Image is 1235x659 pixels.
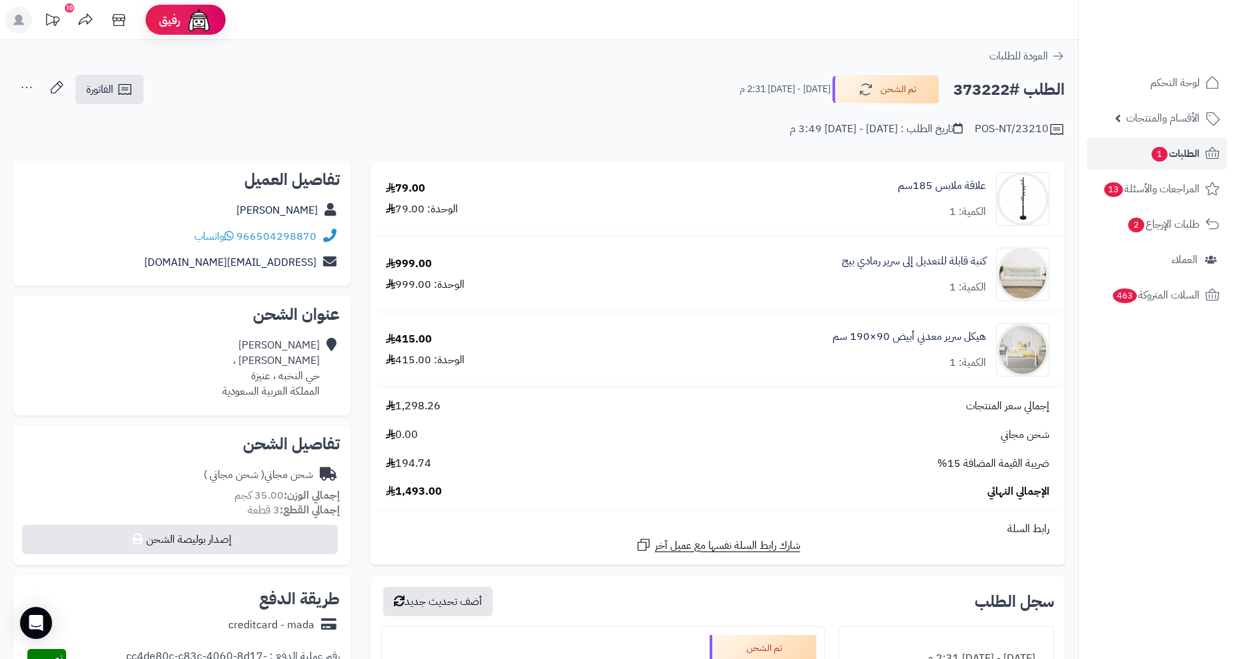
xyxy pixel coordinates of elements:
[832,329,986,345] a: هيكل سرير معدني أبيض 90×190 سم
[975,122,1065,138] div: POS-NT/23210
[386,256,432,272] div: 999.00
[383,587,493,616] button: أضف تحديث جديد
[284,487,340,503] strong: إجمالي الوزن:
[1001,427,1049,443] span: شحن مجاني
[636,537,800,554] a: شارك رابط السلة نفسها مع عميل آخر
[280,502,340,518] strong: إجمالي القطع:
[24,172,340,188] h2: تفاصيل العميل
[386,456,431,471] span: 194.74
[204,467,264,483] span: ( شحن مجاني )
[386,181,425,196] div: 79.00
[386,353,465,368] div: الوحدة: 415.00
[386,484,442,499] span: 1,493.00
[987,484,1049,499] span: الإجمالي النهائي
[1103,180,1200,198] span: المراجعات والأسئلة
[234,487,340,503] small: 35.00 كجم
[1087,244,1227,276] a: العملاء
[1150,144,1200,163] span: الطلبات
[1128,218,1144,232] span: 2
[949,204,986,220] div: الكمية: 1
[86,81,113,97] span: الفاتورة
[989,48,1048,64] span: العودة للطلبات
[75,75,144,104] a: الفاتورة
[1127,215,1200,234] span: طلبات الإرجاع
[386,332,432,347] div: 415.00
[1144,33,1222,61] img: logo-2.png
[949,355,986,371] div: الكمية: 1
[186,7,212,33] img: ai-face.png
[222,338,320,399] div: [PERSON_NAME] [PERSON_NAME] ، حي النخبه ، عنيزة المملكة العربية السعودية
[1172,250,1198,269] span: العملاء
[236,228,316,244] a: 966504298870
[159,12,180,28] span: رفيق
[997,172,1049,226] img: 1694870187-63456346234653-90x90.jpg
[1087,173,1227,205] a: المراجعات والأسئلة13
[35,7,69,37] a: تحديثات المنصة
[144,254,316,270] a: [EMAIL_ADDRESS][DOMAIN_NAME]
[22,525,338,554] button: إصدار بوليصة الشحن
[24,306,340,322] h2: عنوان الشحن
[376,521,1059,537] div: رابط السلة
[832,75,939,103] button: تم الشحن
[655,538,800,554] span: شارك رابط السلة نفسها مع عميل آخر
[842,254,986,269] a: كنبة قابلة للتعديل إلى سرير رمادي بيج
[65,3,74,13] div: 10
[1126,109,1200,128] span: الأقسام والمنتجات
[228,618,314,633] div: creditcard - mada
[1087,67,1227,99] a: لوحة التحكم
[966,399,1049,414] span: إجمالي سعر المنتجات
[259,591,340,607] h2: طريقة الدفع
[997,323,1049,377] img: 1754548358-110101010021-90x90.jpg
[989,48,1065,64] a: العودة للطلبات
[937,456,1049,471] span: ضريبة القيمة المضافة 15%
[20,607,52,639] div: Open Intercom Messenger
[1104,182,1123,197] span: 13
[386,399,441,414] span: 1,298.26
[898,178,986,194] a: علاقة ملابس 185سم
[1087,208,1227,240] a: طلبات الإرجاع2
[975,594,1054,610] h3: سجل الطلب
[1113,288,1137,303] span: 463
[740,83,830,96] small: [DATE] - [DATE] 2:31 م
[248,502,340,518] small: 3 قطعة
[1111,286,1200,304] span: السلات المتروكة
[997,248,1049,301] img: 1751532069-1-90x90.jpg
[1087,138,1227,170] a: الطلبات1
[953,76,1065,103] h2: الطلب #373222
[790,122,963,137] div: تاريخ الطلب : [DATE] - [DATE] 3:49 م
[194,228,234,244] a: واتساب
[1152,147,1168,162] span: 1
[204,467,313,483] div: شحن مجاني
[386,277,465,292] div: الوحدة: 999.00
[1087,279,1227,311] a: السلات المتروكة463
[1150,73,1200,92] span: لوحة التحكم
[236,202,318,218] a: [PERSON_NAME]
[386,427,418,443] span: 0.00
[386,202,458,217] div: الوحدة: 79.00
[24,436,340,452] h2: تفاصيل الشحن
[949,280,986,295] div: الكمية: 1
